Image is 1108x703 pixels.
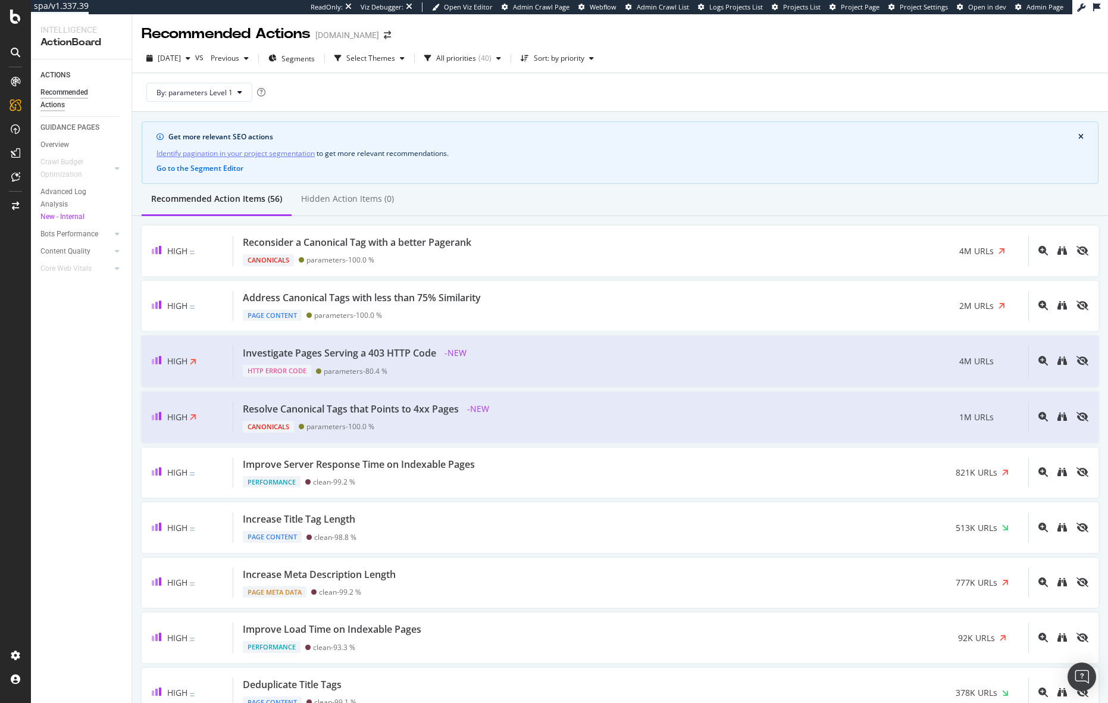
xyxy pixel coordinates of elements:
[157,88,233,98] span: By: parameters Level 1
[167,632,187,643] span: High
[1038,246,1048,255] div: magnifying-glass-plus
[420,49,506,68] button: All priorities(40)
[1038,633,1048,642] div: magnifying-glass-plus
[384,31,391,39] div: arrow-right-arrow-left
[478,55,492,62] div: ( 40 )
[167,355,187,367] span: High
[1057,687,1067,698] a: binoculars
[436,55,476,62] div: All priorities
[772,2,821,12] a: Projects List
[142,49,195,68] button: [DATE]
[311,2,343,12] div: ReadOnly:
[243,236,471,249] div: Reconsider a Canonical Tag with a better Pagerank
[301,193,394,205] div: Hidden Action Items (0)
[158,53,181,63] span: 2025 Sep. 13th
[195,51,206,63] span: vs
[1057,301,1067,310] div: binoculars
[40,263,111,275] a: Core Web Vitals
[243,291,481,305] div: Address Canonical Tags with less than 75% Similarity
[243,641,301,653] div: Performance
[157,147,315,160] a: Identify pagination in your project segmentation
[900,2,948,11] span: Project Settings
[314,533,356,542] div: clean - 98.8 %
[1038,523,1048,532] div: magnifying-glass-plus
[167,577,187,588] span: High
[157,164,243,173] button: Go to the Segment Editor
[243,623,421,636] div: Improve Load Time on Indexable Pages
[1057,412,1067,421] div: binoculars
[306,422,374,431] div: parameters - 100.0 %
[40,86,123,111] a: Recommended Actions
[167,467,187,478] span: High
[841,2,879,11] span: Project Page
[1057,411,1067,423] a: binoculars
[1057,467,1067,477] div: binoculars
[167,522,187,533] span: High
[167,687,187,698] span: High
[1057,356,1067,365] div: binoculars
[698,2,763,12] a: Logs Projects List
[243,458,475,471] div: Improve Server Response Time on Indexable Pages
[1076,356,1088,365] div: eye-slash
[625,2,689,12] a: Admin Crawl List
[1038,467,1048,477] div: magnifying-glass-plus
[958,632,995,644] span: 92K URLs
[243,678,342,692] div: Deduplicate Title Tags
[151,193,282,205] div: Recommended Action Items (56)
[243,346,436,360] div: Investigate Pages Serving a 403 HTTP Code
[40,228,111,240] a: Bots Performance
[709,2,763,11] span: Logs Projects List
[142,24,311,44] div: Recommended Actions
[324,367,387,376] div: parameters - 80.4 %
[157,147,1084,160] div: to get more relevant recommendations .
[313,477,355,486] div: clean - 99.2 %
[315,29,379,41] div: [DOMAIN_NAME]
[1076,633,1088,642] div: eye-slash
[1076,577,1088,587] div: eye-slash
[40,186,112,223] div: Advanced Log Analysis
[243,476,301,488] div: Performance
[968,2,1006,11] span: Open in dev
[956,577,997,589] span: 777K URLs
[1057,633,1067,642] div: binoculars
[1038,688,1048,697] div: magnifying-glass-plus
[40,245,90,258] div: Content Quality
[1038,356,1048,365] div: magnifying-glass-plus
[1057,467,1067,478] a: binoculars
[40,211,112,223] div: New - Internal
[441,346,470,360] span: - NEW
[40,263,92,275] div: Core Web Vitals
[190,527,195,531] img: Equal
[361,2,403,12] div: Viz Debugger:
[959,411,994,423] span: 1M URLs
[243,513,355,526] div: Increase Title Tag Length
[40,86,112,111] div: Recommended Actions
[956,522,997,534] span: 513K URLs
[1068,663,1096,691] div: Open Intercom Messenger
[1076,246,1088,255] div: eye-slash
[1057,577,1067,588] a: binoculars
[243,402,459,416] div: Resolve Canonical Tags that Points to 4xx Pages
[464,402,493,416] span: - NEW
[637,2,689,11] span: Admin Crawl List
[1038,577,1048,587] div: magnifying-glass-plus
[1026,2,1063,11] span: Admin Page
[40,156,103,181] div: Crawl Budget Optimization
[830,2,879,12] a: Project Page
[502,2,569,12] a: Admin Crawl Page
[590,2,616,11] span: Webflow
[313,643,355,652] div: clean - 93.3 %
[206,49,253,68] button: Previous
[959,245,994,257] span: 4M URLs
[40,69,70,82] div: ACTIONS
[40,121,123,134] a: GUIDANCE PAGES
[190,251,195,254] img: Equal
[314,311,382,320] div: parameters - 100.0 %
[243,568,396,582] div: Increase Meta Description Length
[783,2,821,11] span: Projects List
[306,255,374,264] div: parameters - 100.0 %
[956,467,997,479] span: 821K URLs
[142,121,1098,184] div: info banner
[888,2,948,12] a: Project Settings
[167,300,187,311] span: High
